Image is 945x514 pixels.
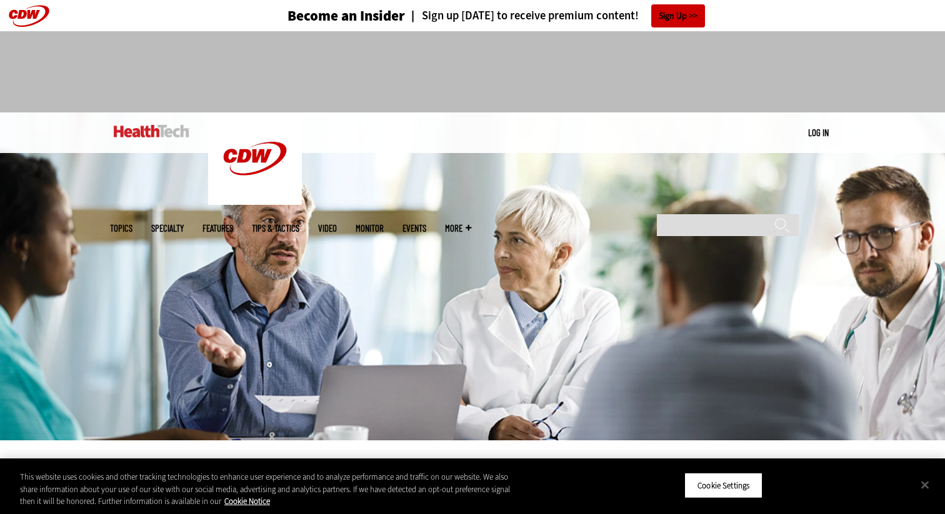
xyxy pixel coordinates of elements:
[405,10,639,22] a: Sign up [DATE] to receive premium content!
[208,112,302,205] img: Home
[252,224,299,233] a: Tips & Tactics
[445,224,471,233] span: More
[208,195,302,208] a: CDW
[224,496,270,507] a: More information about your privacy
[808,126,829,139] div: User menu
[241,9,405,23] a: Become an Insider
[287,9,405,23] h3: Become an Insider
[356,224,384,233] a: MonITor
[651,4,705,27] a: Sign Up
[20,471,520,508] div: This website uses cookies and other tracking technologies to enhance user experience and to analy...
[151,224,184,233] span: Specialty
[202,224,233,233] a: Features
[684,472,762,498] button: Cookie Settings
[808,127,829,138] a: Log in
[110,224,132,233] span: Topics
[402,224,426,233] a: Events
[114,125,189,137] img: Home
[318,224,337,233] a: Video
[129,456,169,468] a: Security
[245,44,700,100] iframe: advertisement
[911,471,939,498] button: Close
